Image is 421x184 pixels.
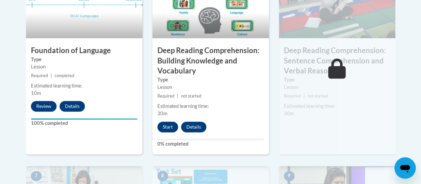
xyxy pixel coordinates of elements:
button: Details [181,122,206,132]
div: Lesson [284,83,390,91]
h3: Deep Reading Comprehension: Sentence Comprehension and Verbal Reasoning [279,45,395,76]
iframe: Button to launch messaging window [394,157,416,179]
span: Required [284,94,301,99]
label: Type [284,76,390,83]
span: 10m [31,90,41,96]
span: not started [181,94,201,99]
div: Your progress [31,118,137,120]
h3: Foundation of Language [26,45,142,56]
button: Review [31,101,57,112]
div: Estimated learning time: [157,103,264,110]
button: Start [157,122,178,132]
label: 100% completed [31,120,137,127]
div: Lesson [31,63,137,70]
span: Required [31,73,48,78]
label: Type [31,56,137,63]
span: 30m [157,111,167,116]
span: Required [157,94,174,99]
label: Type [157,76,264,83]
button: Details [60,101,85,112]
span: completed [55,73,74,78]
span: 9 [284,171,295,181]
span: 30m [284,111,294,116]
span: | [177,94,178,99]
span: | [304,94,305,99]
span: not started [308,94,328,99]
span: 8 [157,171,168,181]
label: 0% completed [157,140,264,148]
div: Estimated learning time: [31,82,137,89]
div: Estimated learning time: [284,103,390,110]
h3: Deep Reading Comprehension: Building Knowledge and Vocabulary [152,45,269,76]
span: 7 [31,171,42,181]
div: Lesson [157,83,264,91]
span: | [51,73,52,78]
